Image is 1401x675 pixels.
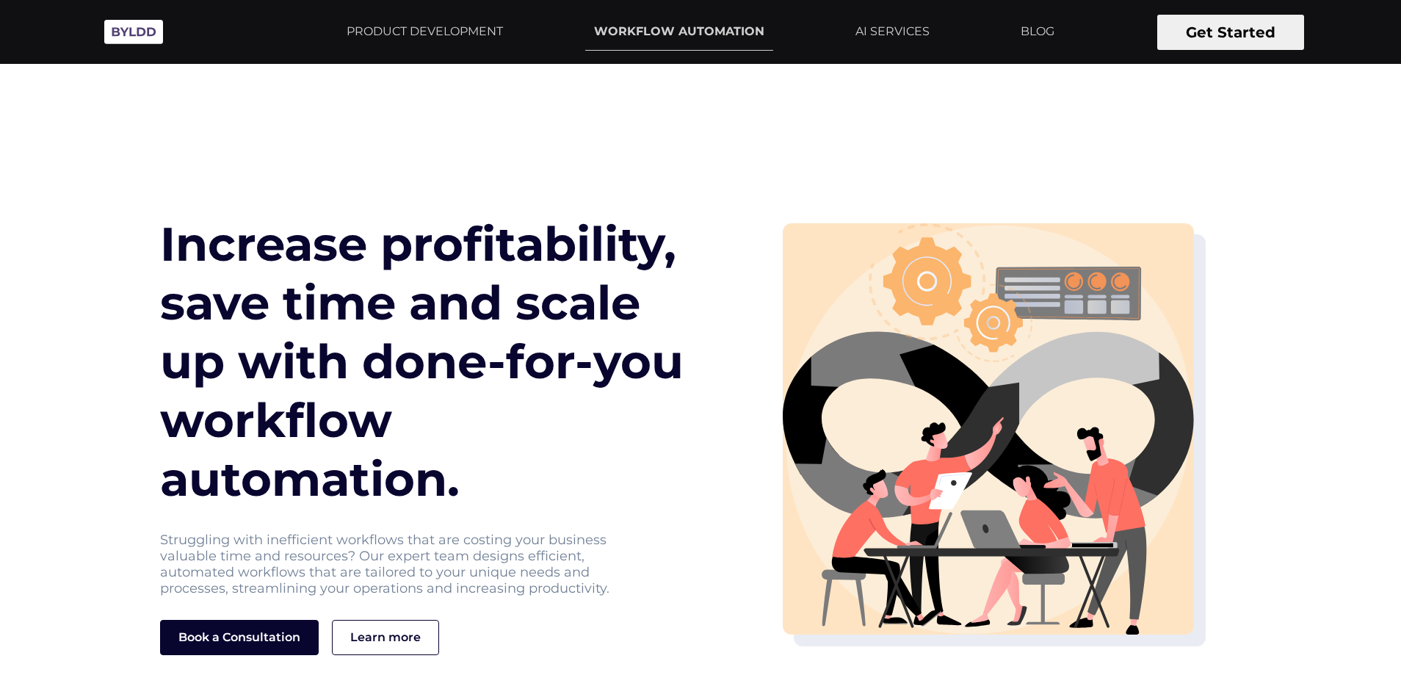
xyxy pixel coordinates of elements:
[1157,15,1304,50] button: Get Started
[847,13,938,50] a: AI SERVICES
[338,13,512,50] a: PRODUCT DEVELOPMENT
[97,12,170,52] img: Byldd - Product Development Company
[585,13,773,51] a: WORKFLOW AUTOMATION
[1012,13,1063,50] a: BLOG
[160,620,319,655] button: Book a Consultation
[160,214,700,508] h1: Increase profitability, save time and scale up with done-for-you workflow automation.
[783,223,1194,635] img: heroimg-svg
[160,532,646,596] p: Struggling with inefficient workflows that are costing your business valuable time and resources?...
[332,620,439,655] a: Learn more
